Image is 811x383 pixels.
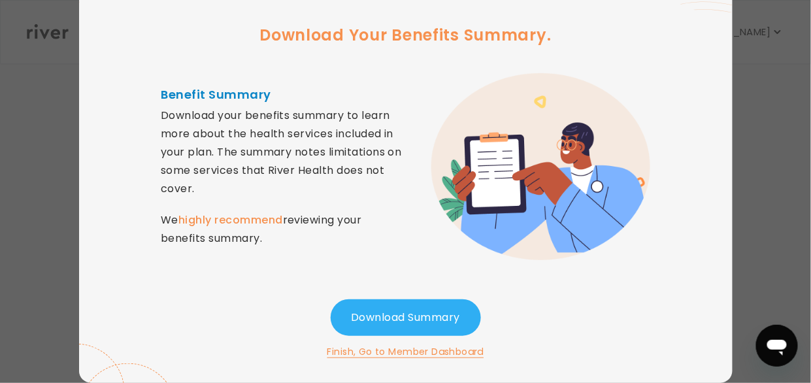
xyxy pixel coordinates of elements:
[259,24,551,47] h3: Download Your Benefits Summary.
[327,344,484,359] button: Finish, Go to Member Dashboard
[331,299,481,336] button: Download Summary
[161,86,405,104] h4: Benefit Summary
[431,73,650,260] img: error graphic
[178,212,283,227] strong: highly recommend
[756,325,798,367] iframe: Button to launch messaging window
[161,107,405,248] p: Download your benefits summary to learn more about the health services included in your plan. The...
